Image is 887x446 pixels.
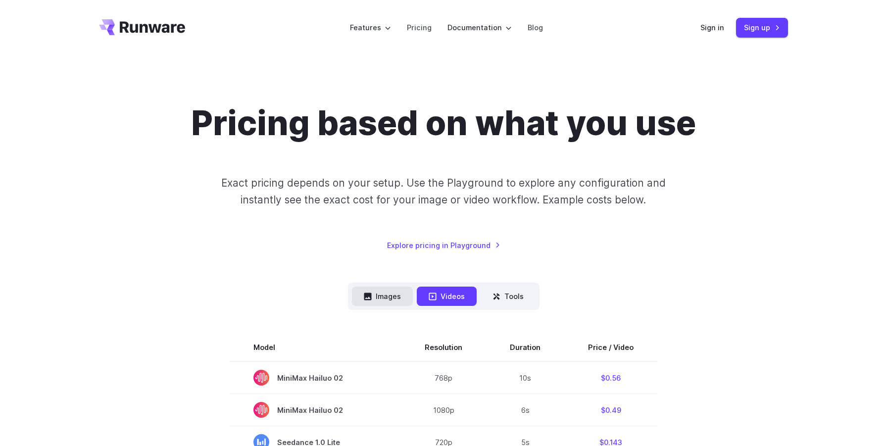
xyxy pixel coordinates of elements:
td: 10s [486,361,564,394]
label: Features [350,22,391,33]
td: $0.49 [564,394,657,426]
button: Videos [417,287,477,306]
button: Tools [481,287,536,306]
p: Exact pricing depends on your setup. Use the Playground to explore any configuration and instantl... [202,175,685,208]
th: Model [230,334,401,361]
th: Duration [486,334,564,361]
span: MiniMax Hailuo 02 [253,370,377,386]
td: 6s [486,394,564,426]
a: Explore pricing in Playground [387,240,500,251]
a: Blog [528,22,543,33]
td: 1080p [401,394,486,426]
a: Sign in [700,22,724,33]
td: 768p [401,361,486,394]
a: Pricing [407,22,432,33]
button: Images [352,287,413,306]
span: MiniMax Hailuo 02 [253,402,377,418]
a: Go to / [99,19,185,35]
th: Resolution [401,334,486,361]
h1: Pricing based on what you use [191,103,696,143]
td: $0.56 [564,361,657,394]
a: Sign up [736,18,788,37]
th: Price / Video [564,334,657,361]
label: Documentation [447,22,512,33]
